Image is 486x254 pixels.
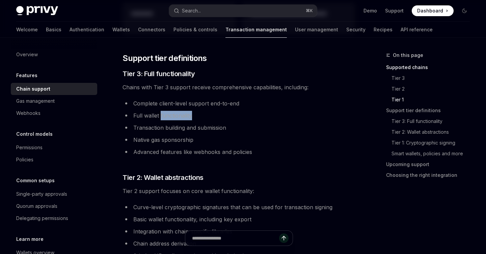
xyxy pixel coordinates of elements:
[363,7,377,14] a: Demo
[138,22,165,38] a: Connectors
[123,53,207,64] span: Support tier definitions
[16,214,68,222] div: Delegating permissions
[374,22,393,38] a: Recipes
[123,173,204,182] span: Tier 2: Wallet abstractions
[386,127,475,137] a: Tier 2: Wallet abstractions
[16,51,38,59] div: Overview
[123,186,355,196] span: Tier 2 support focuses on core wallet functionality:
[306,8,313,13] span: ⌘ K
[386,62,475,73] a: Supported chains
[11,49,97,61] a: Overview
[16,235,44,243] h5: Learn more
[386,105,475,116] a: Support tier definitions
[112,22,130,38] a: Wallets
[16,156,33,164] div: Policies
[16,202,57,210] div: Quorum approvals
[386,170,475,181] a: Choosing the right integration
[11,188,97,200] a: Single-party approvals
[11,141,97,154] a: Permissions
[16,22,38,38] a: Welcome
[295,22,338,38] a: User management
[385,7,404,14] a: Support
[16,97,55,105] div: Gas management
[386,116,475,127] a: Tier 3: Full functionality
[46,22,61,38] a: Basics
[192,231,279,246] input: Ask a question...
[225,22,287,38] a: Transaction management
[123,202,355,212] li: Curve-level cryptographic signatures that can be used for transaction signing
[16,6,58,15] img: dark logo
[169,5,317,17] button: Open search
[346,22,366,38] a: Security
[386,84,475,94] a: Tier 2
[123,147,355,157] li: Advanced features like webhooks and policies
[386,148,475,159] a: Smart wallets, policies and more
[123,215,355,224] li: Basic wallet functionality, including key export
[16,190,67,198] div: Single-party approvals
[123,135,355,145] li: Native gas sponsorship
[123,111,355,120] li: Full wallet functionality
[11,154,97,166] a: Policies
[16,144,43,152] div: Permissions
[182,7,201,15] div: Search...
[70,22,104,38] a: Authentication
[417,7,443,14] span: Dashboard
[123,69,195,78] span: Tier 3: Full functionality
[173,22,217,38] a: Policies & controls
[401,22,433,38] a: API reference
[11,107,97,119] a: Webhooks
[16,109,40,117] div: Webhooks
[11,95,97,107] a: Gas management
[123,83,355,92] span: Chains with Tier 3 support receive comprehensive capabilities, including:
[412,5,454,16] a: Dashboard
[123,227,355,236] li: Integration with chain-specific libraries
[11,83,97,95] a: Chain support
[16,177,55,185] h5: Common setups
[16,85,50,93] div: Chain support
[386,159,475,170] a: Upcoming support
[386,137,475,148] a: Tier 1: Cryptographic signing
[123,99,355,108] li: Complete client-level support end-to-end
[393,51,423,59] span: On this page
[459,5,470,16] button: Toggle dark mode
[386,73,475,84] a: Tier 3
[16,130,53,138] h5: Control models
[386,94,475,105] a: Tier 1
[16,71,37,80] h5: Features
[11,212,97,224] a: Delegating permissions
[123,123,355,132] li: Transaction building and submission
[279,233,289,243] button: Send message
[11,200,97,212] a: Quorum approvals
